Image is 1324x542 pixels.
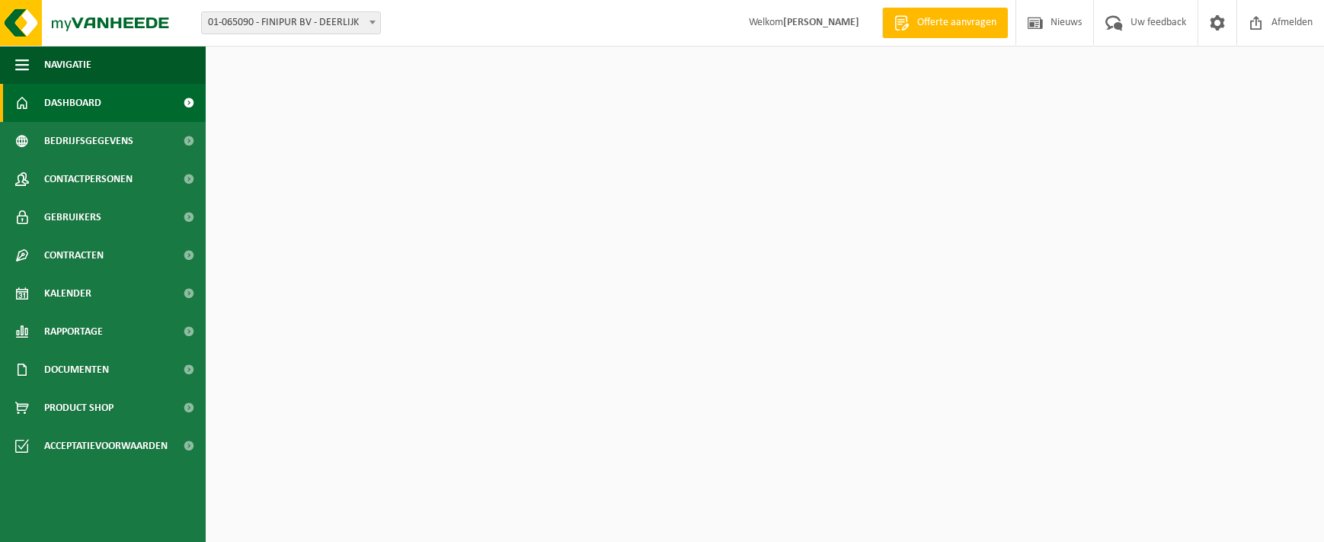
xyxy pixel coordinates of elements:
[44,198,101,236] span: Gebruikers
[44,313,103,351] span: Rapportage
[44,389,114,427] span: Product Shop
[882,8,1008,38] a: Offerte aanvragen
[44,122,133,160] span: Bedrijfsgegevens
[783,17,859,28] strong: [PERSON_NAME]
[44,274,91,313] span: Kalender
[44,84,101,122] span: Dashboard
[44,351,109,389] span: Documenten
[913,15,1000,30] span: Offerte aanvragen
[44,46,91,84] span: Navigatie
[44,427,168,465] span: Acceptatievoorwaarden
[201,11,381,34] span: 01-065090 - FINIPUR BV - DEERLIJK
[44,160,133,198] span: Contactpersonen
[202,12,380,34] span: 01-065090 - FINIPUR BV - DEERLIJK
[44,236,104,274] span: Contracten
